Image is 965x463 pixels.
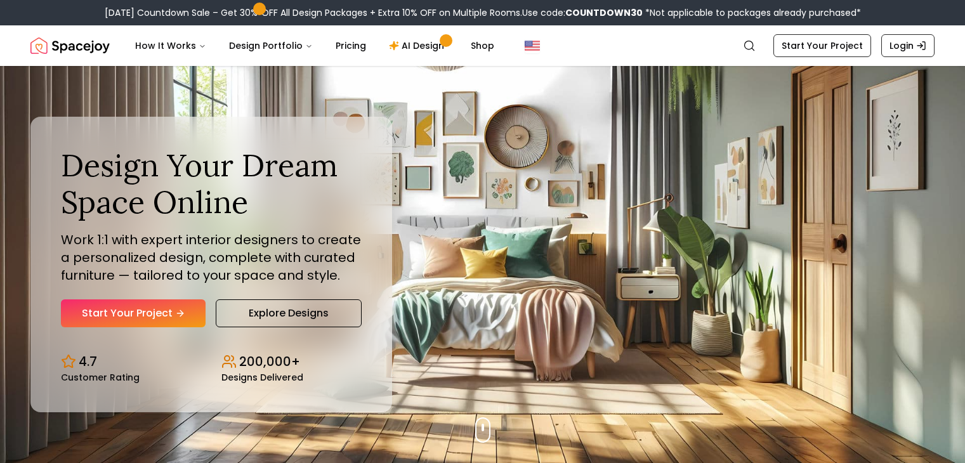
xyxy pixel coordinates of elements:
img: United States [525,38,540,53]
a: Start Your Project [61,299,206,327]
a: Shop [461,33,504,58]
span: Use code: [522,6,643,19]
nav: Global [30,25,935,66]
p: 200,000+ [239,353,300,370]
div: Design stats [61,342,362,382]
a: Pricing [325,33,376,58]
a: Explore Designs [216,299,362,327]
span: *Not applicable to packages already purchased* [643,6,861,19]
b: COUNTDOWN30 [565,6,643,19]
a: AI Design [379,33,458,58]
small: Customer Rating [61,373,140,382]
img: Spacejoy Logo [30,33,110,58]
button: Design Portfolio [219,33,323,58]
a: Spacejoy [30,33,110,58]
small: Designs Delivered [221,373,303,382]
div: [DATE] Countdown Sale – Get 30% OFF All Design Packages + Extra 10% OFF on Multiple Rooms. [105,6,861,19]
a: Start Your Project [773,34,871,57]
button: How It Works [125,33,216,58]
a: Login [881,34,935,57]
h1: Design Your Dream Space Online [61,147,362,220]
p: 4.7 [79,353,97,370]
nav: Main [125,33,504,58]
p: Work 1:1 with expert interior designers to create a personalized design, complete with curated fu... [61,231,362,284]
